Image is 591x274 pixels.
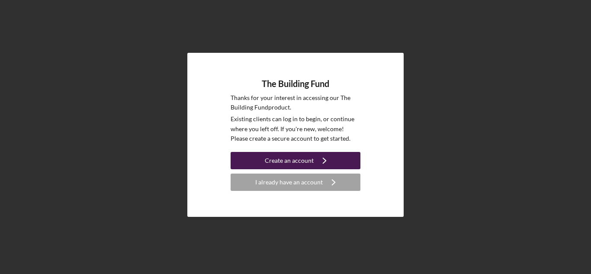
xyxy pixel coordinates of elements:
p: Thanks for your interest in accessing our The Building Fund product. [231,93,360,113]
div: Create an account [265,152,314,169]
div: I already have an account [255,174,323,191]
button: I already have an account [231,174,360,191]
p: Existing clients can log in to begin, or continue where you left off. If you're new, welcome! Ple... [231,114,360,143]
a: Create an account [231,152,360,171]
button: Create an account [231,152,360,169]
h4: The Building Fund [262,79,329,89]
